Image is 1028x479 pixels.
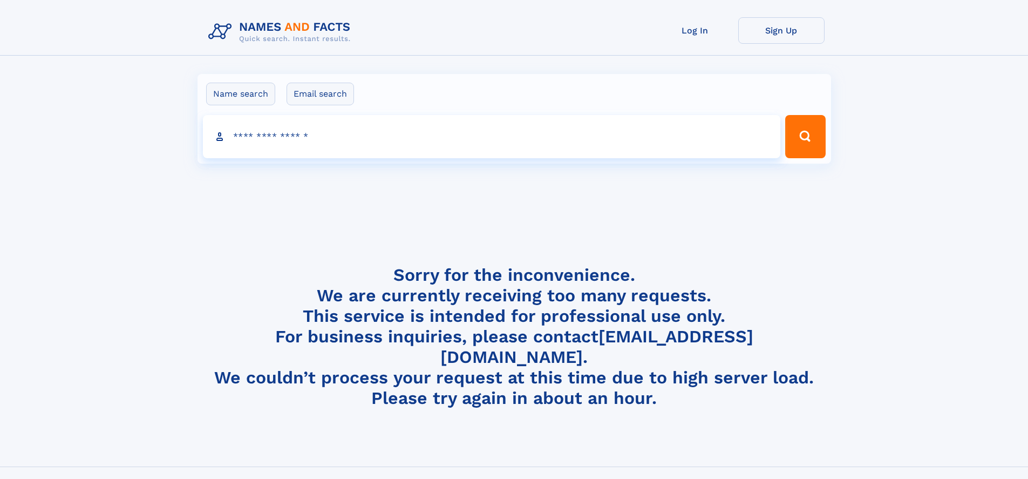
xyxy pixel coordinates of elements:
[203,115,781,158] input: search input
[206,83,275,105] label: Name search
[287,83,354,105] label: Email search
[785,115,825,158] button: Search Button
[204,265,825,409] h4: Sorry for the inconvenience. We are currently receiving too many requests. This service is intend...
[738,17,825,44] a: Sign Up
[204,17,359,46] img: Logo Names and Facts
[652,17,738,44] a: Log In
[440,326,753,367] a: [EMAIL_ADDRESS][DOMAIN_NAME]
